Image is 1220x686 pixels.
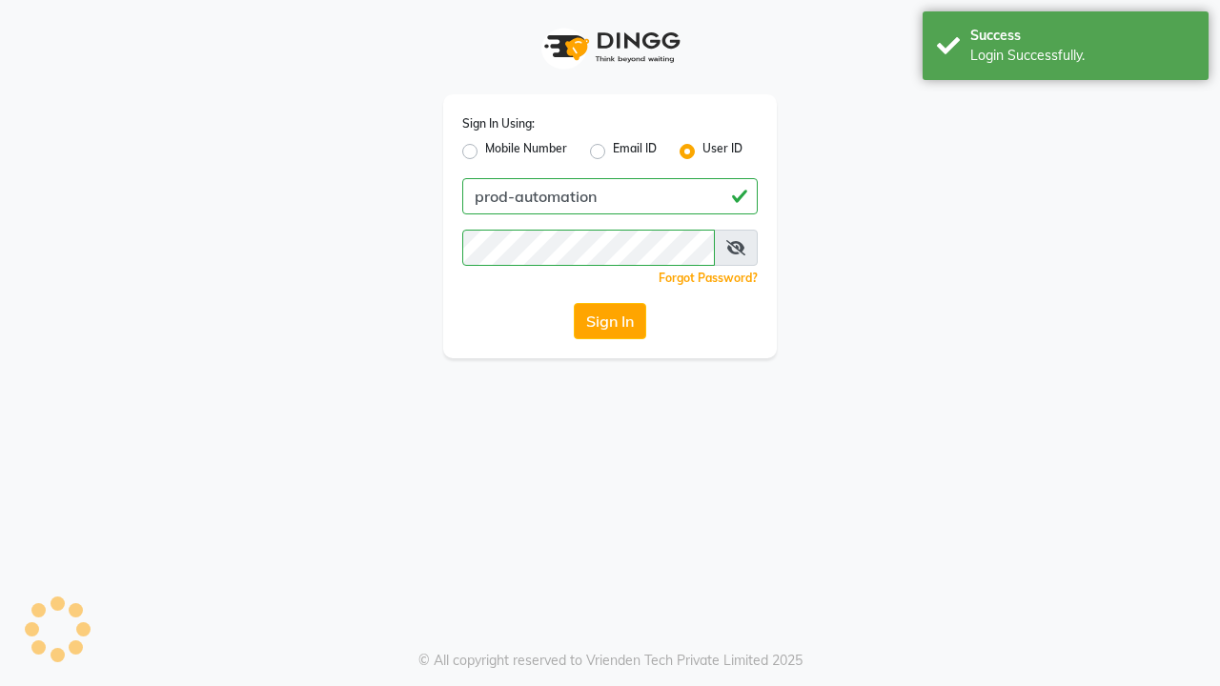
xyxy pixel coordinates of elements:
[702,140,742,163] label: User ID
[970,26,1194,46] div: Success
[613,140,657,163] label: Email ID
[970,46,1194,66] div: Login Successfully.
[659,271,758,285] a: Forgot Password?
[574,303,646,339] button: Sign In
[462,230,715,266] input: Username
[534,19,686,75] img: logo1.svg
[485,140,567,163] label: Mobile Number
[462,178,758,214] input: Username
[462,115,535,132] label: Sign In Using:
